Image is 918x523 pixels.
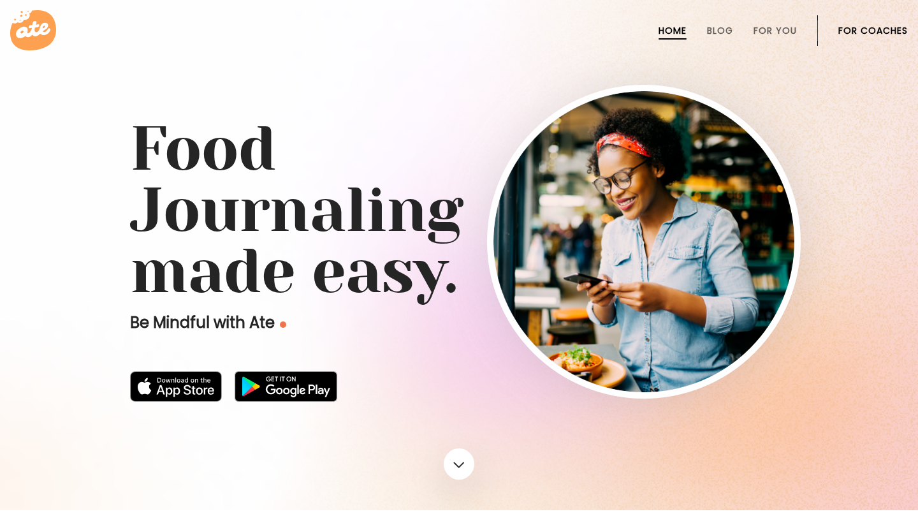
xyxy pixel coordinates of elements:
[838,26,908,36] a: For Coaches
[235,371,337,402] img: badge-download-google.png
[130,119,788,302] h1: Food Journaling made easy.
[493,91,794,392] img: home-hero-img-rounded.png
[130,371,222,402] img: badge-download-apple.svg
[754,26,797,36] a: For You
[659,26,687,36] a: Home
[707,26,733,36] a: Blog
[130,313,487,333] p: Be Mindful with Ate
